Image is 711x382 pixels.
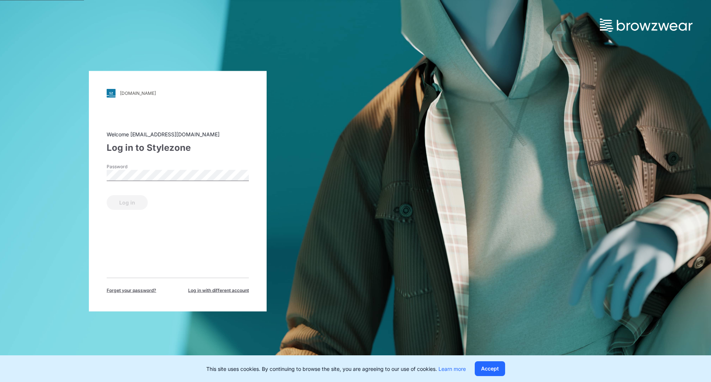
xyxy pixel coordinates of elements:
a: Learn more [438,366,466,372]
a: [DOMAIN_NAME] [107,89,249,97]
span: Log in with different account [188,287,249,293]
img: browzwear-logo.73288ffb.svg [600,19,692,32]
div: [DOMAIN_NAME] [120,90,156,96]
img: svg+xml;base64,PHN2ZyB3aWR0aD0iMjgiIGhlaWdodD0iMjgiIHZpZXdCb3g9IjAgMCAyOCAyOCIgZmlsbD0ibm9uZSIgeG... [107,89,116,97]
label: Password [107,163,158,170]
button: Accept [475,361,505,376]
div: Welcome [EMAIL_ADDRESS][DOMAIN_NAME] [107,130,249,138]
span: Forget your password? [107,287,156,293]
div: Log in to Stylezone [107,141,249,154]
p: This site uses cookies. By continuing to browse the site, you are agreeing to our use of cookies. [206,365,466,373]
